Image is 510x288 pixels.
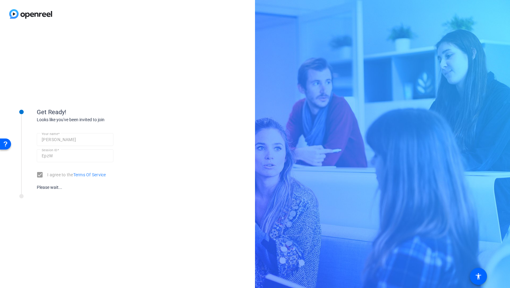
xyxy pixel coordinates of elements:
mat-label: Your name [42,132,58,136]
div: Get Ready! [37,107,159,117]
mat-label: Session ID [42,148,57,152]
div: Looks like you've been invited to join [37,117,159,123]
mat-icon: accessibility [475,273,482,280]
div: Please wait... [37,184,113,191]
